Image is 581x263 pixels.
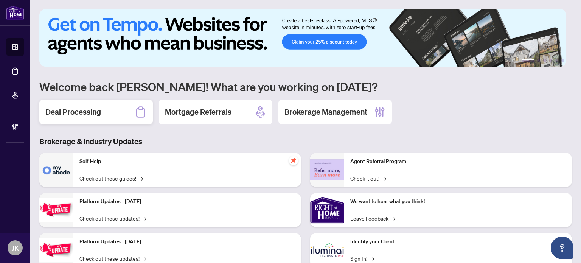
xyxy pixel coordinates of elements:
img: logo [6,6,24,20]
span: JK [12,243,19,253]
img: Platform Updates - July 21, 2025 [39,198,73,222]
span: → [382,174,386,182]
button: 3 [543,59,546,62]
a: Check out these updates!→ [79,214,146,223]
h2: Brokerage Management [284,107,367,117]
img: Agent Referral Program [310,159,344,180]
span: → [370,254,374,263]
p: Agent Referral Program [350,157,566,166]
p: We want to hear what you think! [350,198,566,206]
button: 5 [555,59,558,62]
a: Leave Feedback→ [350,214,395,223]
p: Identify your Client [350,238,566,246]
p: Platform Updates - [DATE] [79,238,295,246]
span: → [143,214,146,223]
h1: Welcome back [PERSON_NAME]! What are you working on [DATE]? [39,79,572,94]
img: Self-Help [39,153,73,187]
button: 1 [522,59,534,62]
button: 4 [549,59,552,62]
p: Platform Updates - [DATE] [79,198,295,206]
p: Self-Help [79,157,295,166]
span: pushpin [289,156,298,165]
button: 6 [561,59,564,62]
a: Check out these guides!→ [79,174,143,182]
img: Slide 0 [39,9,566,67]
button: 2 [537,59,540,62]
button: Open asap [551,237,573,259]
a: Sign In!→ [350,254,374,263]
img: Platform Updates - July 8, 2025 [39,238,73,262]
h2: Deal Processing [45,107,101,117]
a: Check out these updates!→ [79,254,146,263]
img: We want to hear what you think! [310,193,344,227]
span: → [139,174,143,182]
h3: Brokerage & Industry Updates [39,136,572,147]
h2: Mortgage Referrals [165,107,231,117]
span: → [143,254,146,263]
span: → [391,214,395,223]
a: Check it out!→ [350,174,386,182]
